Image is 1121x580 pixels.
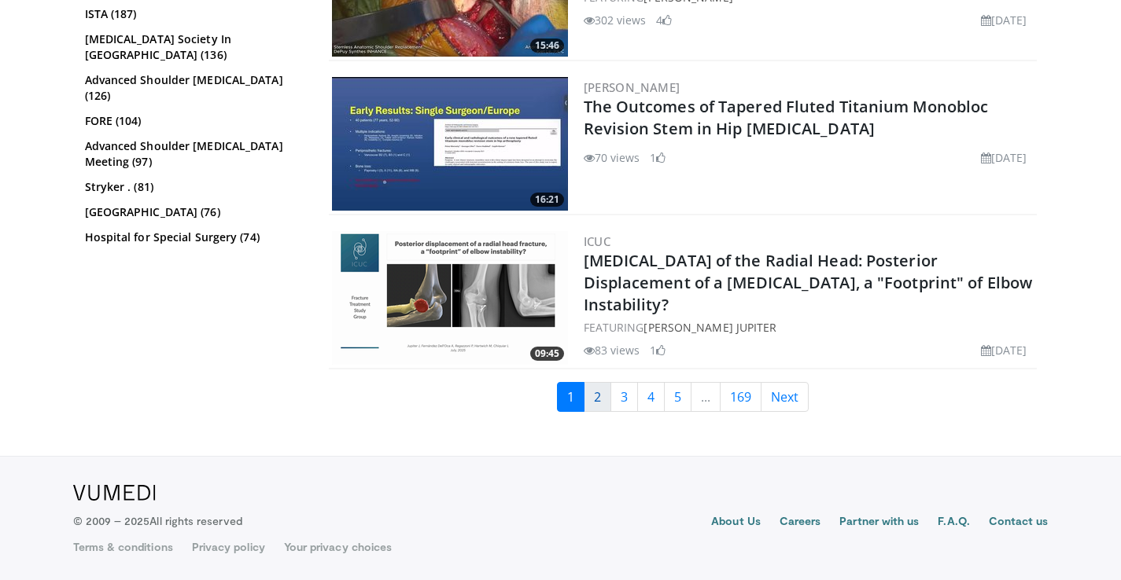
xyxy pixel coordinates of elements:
nav: Search results pages [329,382,1037,412]
li: 70 views [584,149,640,166]
a: 09:45 [332,231,568,365]
a: The Outcomes of Tapered Fluted Titanium Monobloc Revision Stem in Hip [MEDICAL_DATA] [584,96,989,139]
a: ISTA (187) [85,6,301,22]
p: © 2009 – 2025 [73,513,242,529]
img: VuMedi Logo [73,485,156,501]
a: Advanced Shoulder [MEDICAL_DATA] Meeting (97) [85,138,301,170]
img: cb50f203-b60d-40ba-aef3-10f35c6c1e39.png.300x170_q85_crop-smart_upscale.png [332,231,568,365]
a: Advanced Shoulder [MEDICAL_DATA] (126) [85,72,301,104]
a: 169 [720,382,761,412]
a: [MEDICAL_DATA] of the Radial Head: Posterior Displacement of a [MEDICAL_DATA], a "Footprint" of E... [584,250,1033,315]
img: cc011e45-41f4-4196-b53e-c02914438252.300x170_q85_crop-smart_upscale.jpg [332,77,568,211]
li: 302 views [584,12,647,28]
a: F.A.Q. [938,513,969,532]
a: [MEDICAL_DATA] Society In [GEOGRAPHIC_DATA] (136) [85,31,301,63]
a: Partner with us [839,513,919,532]
div: FEATURING [584,319,1034,336]
a: [PERSON_NAME] [584,79,680,95]
span: 09:45 [530,347,564,361]
li: [DATE] [981,149,1027,166]
a: Contact us [989,513,1049,532]
a: Hospital for Special Surgery (74) [85,229,301,245]
a: 2 [584,382,611,412]
li: 83 views [584,342,640,358]
a: Next [761,382,809,412]
a: 16:21 [332,77,568,211]
a: ICUC [584,233,611,249]
a: Your privacy choices [284,539,392,555]
a: About Us [711,513,761,532]
a: [PERSON_NAME] Jupiter [643,320,776,335]
a: 3 [610,382,638,412]
span: 16:21 [530,193,564,207]
span: 15:46 [530,39,564,53]
a: 4 [637,382,665,412]
a: 5 [664,382,691,412]
a: FORE (104) [85,113,301,129]
a: Stryker . (81) [85,179,301,195]
li: [DATE] [981,12,1027,28]
li: 4 [656,12,672,28]
a: Careers [780,513,821,532]
li: 1 [650,342,666,358]
a: 1 [557,382,584,412]
a: Privacy policy [192,539,265,555]
li: 1 [650,149,666,166]
span: All rights reserved [149,514,242,527]
a: Terms & conditions [73,539,173,555]
li: [DATE] [981,342,1027,358]
a: [GEOGRAPHIC_DATA] (76) [85,204,301,220]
